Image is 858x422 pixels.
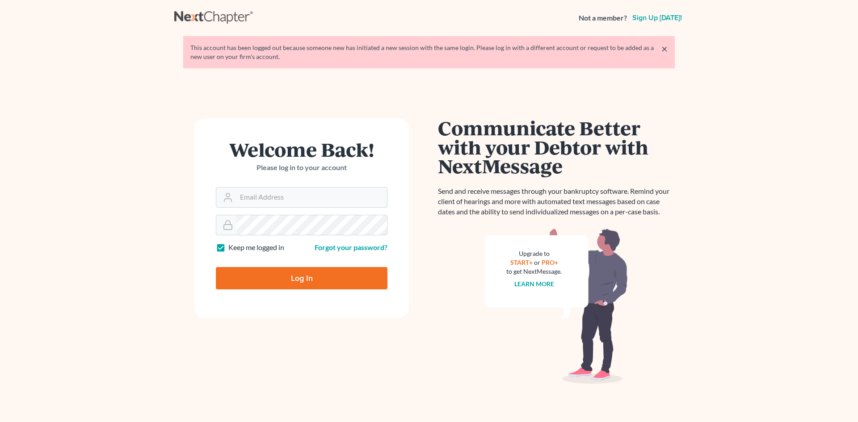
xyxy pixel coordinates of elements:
input: Log In [216,267,387,289]
div: Upgrade to [506,249,562,258]
input: Email Address [236,188,387,207]
label: Keep me logged in [228,242,284,253]
a: Sign up [DATE]! [631,14,684,21]
a: × [661,43,668,54]
div: to get NextMessage. [506,267,562,276]
img: nextmessage_bg-59042aed3d76b12b5cd301f8e5b87938c9018125f34e5fa2b7a6b67550977c72.svg [485,228,628,384]
a: START+ [510,259,533,266]
h1: Welcome Back! [216,140,387,159]
p: Send and receive messages through your bankruptcy software. Remind your client of hearings and mo... [438,186,675,217]
span: or [534,259,540,266]
h1: Communicate Better with your Debtor with NextMessage [438,118,675,175]
div: This account has been logged out because someone new has initiated a new session with the same lo... [190,43,668,61]
a: Forgot your password? [315,243,387,251]
a: PRO+ [542,259,558,266]
strong: Not a member? [579,13,627,23]
p: Please log in to your account [216,163,387,173]
a: Learn more [514,280,554,288]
